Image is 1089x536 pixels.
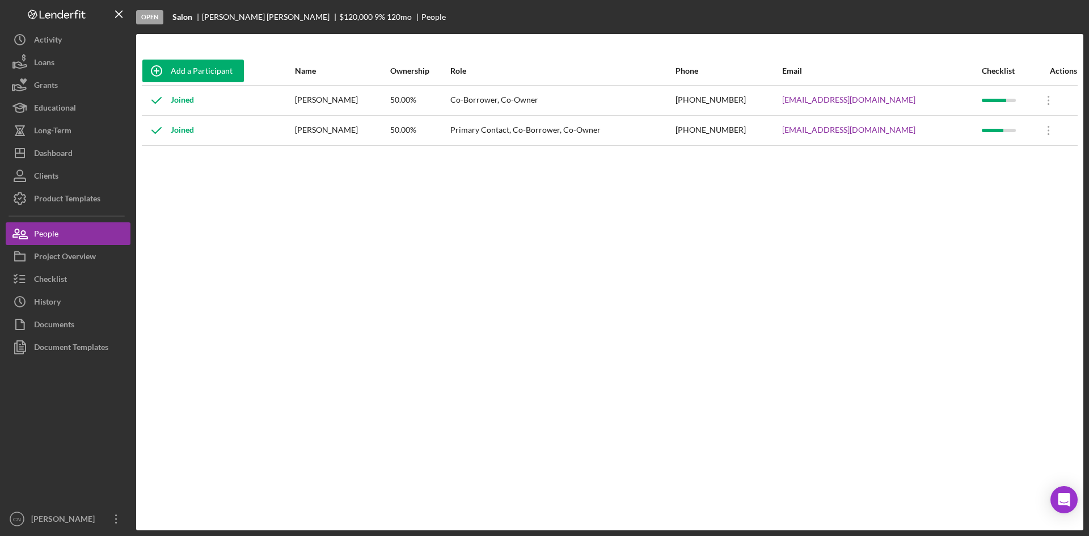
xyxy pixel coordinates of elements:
[34,313,74,339] div: Documents
[387,12,412,22] div: 120 mo
[142,86,194,115] div: Joined
[295,86,389,115] div: [PERSON_NAME]
[6,508,130,530] button: CN[PERSON_NAME]
[6,51,130,74] button: Loans
[34,164,58,190] div: Clients
[295,66,389,75] div: Name
[13,516,21,522] text: CN
[34,222,58,248] div: People
[34,96,76,122] div: Educational
[34,74,58,99] div: Grants
[676,116,780,145] div: [PHONE_NUMBER]
[34,268,67,293] div: Checklist
[676,66,780,75] div: Phone
[6,74,130,96] button: Grants
[34,187,100,213] div: Product Templates
[390,116,449,145] div: 50.00%
[202,12,339,22] div: [PERSON_NAME] [PERSON_NAME]
[6,290,130,313] button: History
[374,12,385,22] div: 9 %
[782,125,915,134] a: [EMAIL_ADDRESS][DOMAIN_NAME]
[982,66,1033,75] div: Checklist
[390,86,449,115] div: 50.00%
[28,508,102,533] div: [PERSON_NAME]
[6,313,130,336] button: Documents
[6,142,130,164] button: Dashboard
[450,86,674,115] div: Co-Borrower, Co-Owner
[34,28,62,54] div: Activity
[339,12,373,22] span: $120,000
[34,290,61,316] div: History
[6,245,130,268] button: Project Overview
[6,268,130,290] button: Checklist
[390,66,449,75] div: Ownership
[1035,66,1077,75] div: Actions
[34,51,54,77] div: Loans
[421,12,446,22] div: People
[142,60,244,82] button: Add a Participant
[6,164,130,187] button: Clients
[142,116,194,145] div: Joined
[676,86,780,115] div: [PHONE_NUMBER]
[34,119,71,145] div: Long-Term
[295,116,389,145] div: [PERSON_NAME]
[34,336,108,361] div: Document Templates
[450,116,674,145] div: Primary Contact, Co-Borrower, Co-Owner
[782,66,981,75] div: Email
[6,96,130,119] button: Educational
[6,187,130,210] button: Product Templates
[172,12,192,22] b: Salon
[1050,486,1078,513] div: Open Intercom Messenger
[34,245,96,271] div: Project Overview
[136,10,163,24] div: Open
[171,60,233,82] div: Add a Participant
[6,222,130,245] button: People
[34,142,73,167] div: Dashboard
[6,28,130,51] button: Activity
[782,95,915,104] a: [EMAIL_ADDRESS][DOMAIN_NAME]
[6,336,130,358] button: Document Templates
[6,119,130,142] button: Long-Term
[450,66,674,75] div: Role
